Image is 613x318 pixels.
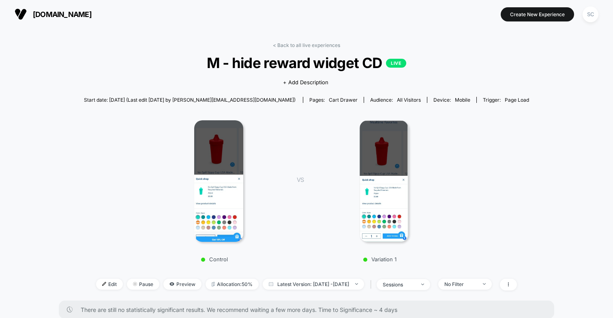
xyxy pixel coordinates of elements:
[81,306,538,313] span: There are still no statistically significant results. We recommend waiting a few more days . Time...
[455,97,470,103] span: mobile
[368,279,377,290] span: |
[501,7,574,21] button: Create New Experience
[194,120,243,242] img: Control main
[397,97,421,103] span: All Visitors
[269,282,273,286] img: calendar
[309,97,358,103] div: Pages:
[312,256,448,263] p: Variation 1
[106,54,507,71] span: M - hide reward widget CD
[383,282,415,288] div: sessions
[580,6,601,23] button: SC
[505,97,529,103] span: Page Load
[148,256,281,263] p: Control
[483,283,486,285] img: end
[427,97,476,103] span: Device:
[206,279,259,290] span: Allocation: 50%
[583,6,598,22] div: SC
[84,97,296,103] span: Start date: [DATE] (Last edit [DATE] by [PERSON_NAME][EMAIL_ADDRESS][DOMAIN_NAME])
[263,279,364,290] span: Latest Version: [DATE] - [DATE]
[127,279,159,290] span: Pause
[283,79,328,87] span: + Add Description
[386,59,406,68] p: LIVE
[15,8,27,20] img: Visually logo
[297,176,303,183] span: VS
[212,282,215,286] img: rebalance
[133,282,137,286] img: end
[12,8,94,21] button: [DOMAIN_NAME]
[421,284,424,285] img: end
[102,282,106,286] img: edit
[483,97,529,103] div: Trigger:
[444,281,477,287] div: No Filter
[163,279,201,290] span: Preview
[96,279,123,290] span: Edit
[33,10,92,19] span: [DOMAIN_NAME]
[355,283,358,285] img: end
[370,97,421,103] div: Audience:
[360,120,408,242] img: Variation 1 main
[273,42,340,48] a: < Back to all live experiences
[329,97,358,103] span: cart drawer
